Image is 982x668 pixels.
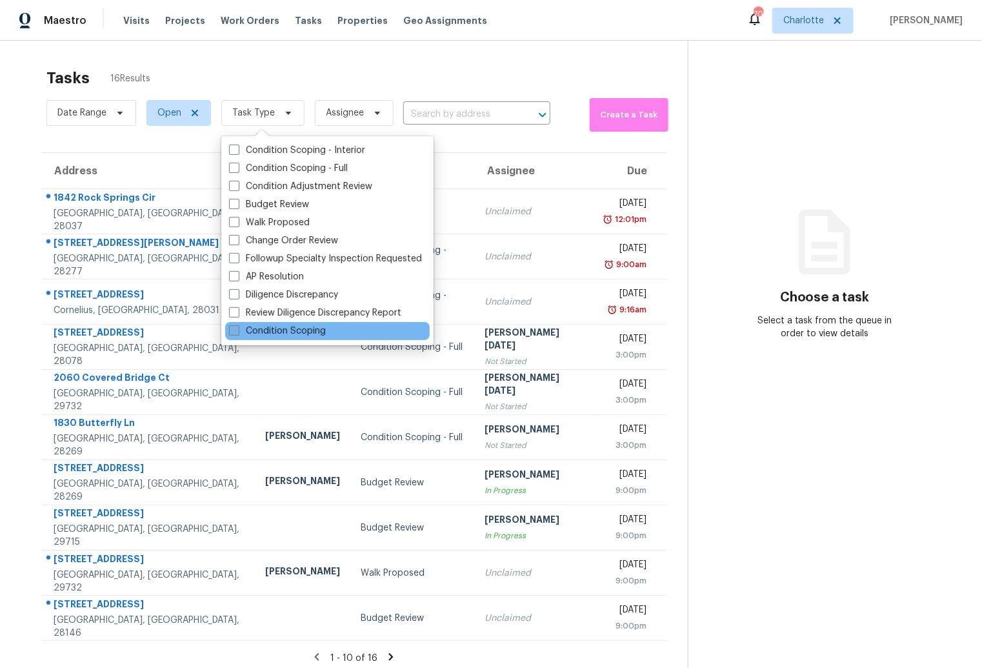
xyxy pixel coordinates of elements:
div: [STREET_ADDRESS] [54,598,245,614]
span: Date Range [57,106,106,119]
div: [DATE] [605,513,647,529]
span: Create a Task [596,108,662,123]
th: Address [41,153,255,189]
div: [DATE] [605,242,647,258]
div: Condition Scoping - Full [361,386,464,399]
span: Maestro [44,14,86,27]
div: Select a task from the queue in order to view details [757,314,894,340]
div: [PERSON_NAME] [485,423,584,439]
div: [PERSON_NAME] [265,429,340,445]
span: Tasks [295,16,322,25]
label: Condition Scoping - Full [229,162,348,175]
div: 2060 Covered Bridge Ct [54,371,245,387]
div: [STREET_ADDRESS] [54,552,245,569]
div: Unclaimed [485,250,584,263]
label: Condition Adjustment Review [229,180,372,193]
div: [STREET_ADDRESS] [54,326,245,342]
div: [STREET_ADDRESS] [54,288,245,304]
div: Budget Review [361,521,464,534]
div: 3:00pm [605,439,647,452]
div: [PERSON_NAME] [485,513,584,529]
th: Due [594,153,667,189]
div: [PERSON_NAME] [265,565,340,581]
div: Budget Review [361,476,464,489]
div: 9:00pm [605,620,647,633]
div: 12:01pm [613,213,647,226]
label: Condition Scoping [229,325,326,338]
div: [GEOGRAPHIC_DATA], [GEOGRAPHIC_DATA], 28078 [54,342,245,368]
span: Projects [165,14,205,27]
div: [GEOGRAPHIC_DATA], [GEOGRAPHIC_DATA], 28146 [54,614,245,640]
div: [PERSON_NAME] [265,474,340,491]
label: Diligence Discrepancy [229,288,338,301]
div: 3:00pm [605,349,647,361]
input: Search by address [403,105,514,125]
span: Assignee [326,106,364,119]
label: Condition Scoping - Interior [229,144,365,157]
div: [DATE] [605,603,647,620]
div: In Progress [485,529,584,542]
div: Unclaimed [485,205,584,218]
div: [DATE] [605,468,647,484]
div: [DATE] [605,378,647,394]
div: [DATE] [605,558,647,574]
h2: Tasks [46,72,90,85]
label: AP Resolution [229,270,304,283]
span: [PERSON_NAME] [885,14,963,27]
h3: Choose a task [780,291,870,304]
span: Geo Assignments [403,14,487,27]
div: [STREET_ADDRESS] [54,507,245,523]
div: [GEOGRAPHIC_DATA], [GEOGRAPHIC_DATA], 29715 [54,523,245,549]
img: Overdue Alarm Icon [607,303,617,316]
div: [STREET_ADDRESS][PERSON_NAME] [54,236,245,252]
span: Work Orders [221,14,279,27]
div: [GEOGRAPHIC_DATA], [GEOGRAPHIC_DATA], 28269 [54,432,245,458]
img: Overdue Alarm Icon [604,258,614,271]
label: Review Diligence Discrepancy Report [229,307,401,319]
div: 3:00pm [605,394,647,407]
div: Unclaimed [485,612,584,625]
div: Not Started [485,355,584,368]
div: Walk Proposed [361,567,464,580]
div: [DATE] [605,197,647,213]
div: [STREET_ADDRESS] [54,461,245,478]
button: Open [534,106,552,124]
div: Not Started [485,439,584,452]
label: Budget Review [229,198,309,211]
div: [DATE] [605,332,647,349]
div: Unclaimed [485,567,584,580]
div: [DATE] [605,287,647,303]
div: [DATE] [605,423,647,439]
div: Cornelius, [GEOGRAPHIC_DATA], 28031 [54,304,245,317]
div: 70 [754,8,763,21]
div: [GEOGRAPHIC_DATA], [GEOGRAPHIC_DATA], 28037 [54,207,245,233]
div: 9:16am [617,303,647,316]
span: 1 - 10 of 16 [330,654,377,663]
span: Task Type [232,106,275,119]
div: [GEOGRAPHIC_DATA], [GEOGRAPHIC_DATA], 28269 [54,478,245,503]
div: Not Started [485,400,584,413]
label: Walk Proposed [229,216,310,229]
span: Open [157,106,181,119]
th: Assignee [474,153,594,189]
div: [GEOGRAPHIC_DATA], [GEOGRAPHIC_DATA], 28277 [54,252,245,278]
div: 9:00pm [605,484,647,497]
img: Overdue Alarm Icon [603,213,613,226]
div: [PERSON_NAME] [485,468,584,484]
div: Budget Review [361,612,464,625]
div: [GEOGRAPHIC_DATA], [GEOGRAPHIC_DATA], 29732 [54,387,245,413]
div: 1830 Butterfly Ln [54,416,245,432]
div: 9:00pm [605,574,647,587]
div: Condition Scoping - Full [361,341,464,354]
div: [PERSON_NAME][DATE] [485,326,584,355]
span: Properties [337,14,388,27]
span: Visits [123,14,150,27]
label: Change Order Review [229,234,338,247]
span: Charlotte [783,14,824,27]
div: 1842 Rock Springs Cir [54,191,245,207]
span: 16 Results [110,72,150,85]
div: Condition Scoping - Full [361,431,464,444]
div: 9:00pm [605,529,647,542]
div: [GEOGRAPHIC_DATA], [GEOGRAPHIC_DATA], 29732 [54,569,245,594]
div: In Progress [485,484,584,497]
